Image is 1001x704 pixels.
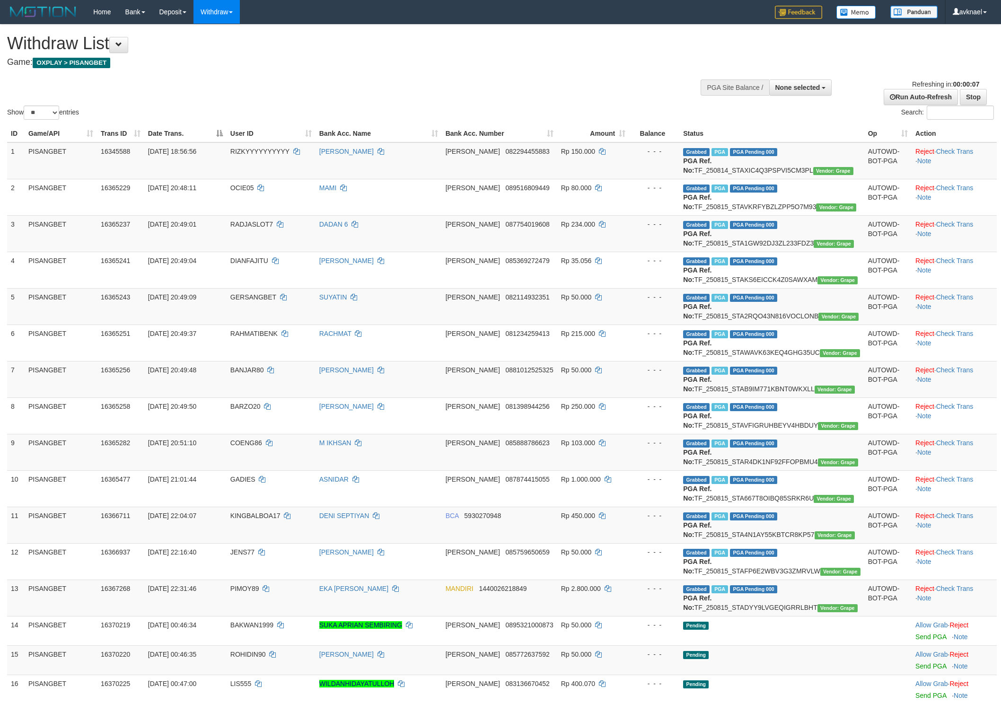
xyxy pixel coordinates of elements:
[730,148,777,156] span: PGA Pending
[683,230,711,247] b: PGA Ref. No:
[101,366,130,374] span: 16365256
[711,367,728,375] span: Marked by avkedw
[936,257,974,264] a: Check Trans
[561,184,592,192] span: Rp 80.000
[7,470,25,507] td: 10
[912,361,997,397] td: · ·
[7,34,658,53] h1: Withdraw List
[915,403,934,410] a: Reject
[319,184,337,192] a: MAMI
[319,403,374,410] a: [PERSON_NAME]
[915,184,934,192] a: Reject
[319,585,388,592] a: EKA [PERSON_NAME]
[954,662,968,670] a: Note
[949,680,968,687] a: Reject
[101,475,130,483] span: 16365477
[683,512,710,520] span: Grabbed
[915,680,948,687] a: Allow Grab
[814,240,854,248] span: Vendor URL: https://settle31.1velocity.biz
[917,339,931,347] a: Note
[230,366,264,374] span: BANJAR80
[683,367,710,375] span: Grabbed
[953,80,979,88] strong: 00:00:07
[446,512,459,519] span: BCA
[148,439,196,447] span: [DATE] 20:51:10
[446,403,500,410] span: [PERSON_NAME]
[915,366,934,374] a: Reject
[101,220,130,228] span: 16365237
[912,325,997,361] td: · ·
[446,475,500,483] span: [PERSON_NAME]
[319,548,374,556] a: [PERSON_NAME]
[711,330,728,338] span: Marked by avkedw
[901,106,994,120] label: Search:
[711,549,728,557] span: Marked by avknovita
[864,288,912,325] td: AUTOWD-BOT-PGA
[679,397,864,434] td: TF_250815_STAVFIGRUHBEYV4HBDUY
[144,125,227,142] th: Date Trans.: activate to sort column descending
[936,403,974,410] a: Check Trans
[101,148,130,155] span: 16345588
[954,633,968,641] a: Note
[730,367,777,375] span: PGA Pending
[775,6,822,19] img: Feedback.jpg
[7,543,25,580] td: 12
[683,440,710,448] span: Grabbed
[884,89,958,105] a: Run Auto-Refresh
[936,184,974,192] a: Check Trans
[505,548,549,556] span: Copy 085759650659 to clipboard
[917,594,931,602] a: Note
[936,548,974,556] a: Check Trans
[936,366,974,374] a: Check Trans
[960,89,987,105] a: Stop
[683,330,710,338] span: Grabbed
[730,257,777,265] span: PGA Pending
[633,365,676,375] div: - - -
[25,125,97,142] th: Game/API: activate to sort column ascending
[917,376,931,383] a: Note
[319,330,351,337] a: RACHMAT
[148,148,196,155] span: [DATE] 18:56:56
[679,543,864,580] td: TF_250815_STAFP6E2WBV3G3ZMRVLW
[633,147,676,156] div: - - -
[711,440,728,448] span: Marked by avkedw
[561,330,595,337] span: Rp 215.000
[917,412,931,420] a: Note
[101,439,130,447] span: 16365282
[561,293,592,301] span: Rp 50.000
[101,403,130,410] span: 16365258
[915,692,946,699] a: Send PGA
[730,221,777,229] span: PGA Pending
[683,521,711,538] b: PGA Ref. No:
[25,470,97,507] td: PISANGBET
[912,142,997,179] td: · ·
[148,475,196,483] span: [DATE] 21:01:44
[912,543,997,580] td: · ·
[7,106,79,120] label: Show entries
[912,125,997,142] th: Action
[7,5,79,19] img: MOTION_logo.png
[683,449,711,466] b: PGA Ref. No:
[319,512,369,519] a: DENI SEPTIYAN
[101,293,130,301] span: 16365243
[25,434,97,470] td: PISANGBET
[936,330,974,337] a: Check Trans
[633,402,676,411] div: - - -
[561,403,595,410] span: Rp 250.000
[683,376,711,393] b: PGA Ref. No:
[679,252,864,288] td: TF_250815_STAKS6EICCK4Z0SAWXAM
[633,511,676,520] div: - - -
[864,397,912,434] td: AUTOWD-BOT-PGA
[864,179,912,215] td: AUTOWD-BOT-PGA
[949,621,968,629] a: Reject
[711,294,728,302] span: Marked by avkedw
[319,220,348,228] a: DADAN 6
[683,549,710,557] span: Grabbed
[679,179,864,215] td: TF_250815_STAVKRFYBZLZPP5O7M93
[817,276,858,284] span: Vendor URL: https://settle31.1velocity.biz
[711,476,728,484] span: Marked by avkarief
[711,403,728,411] span: Marked by avkedw
[679,288,864,325] td: TF_250815_STA2RQO43N816VOCLONB
[864,252,912,288] td: AUTOWD-BOT-PGA
[915,651,948,658] a: Allow Grab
